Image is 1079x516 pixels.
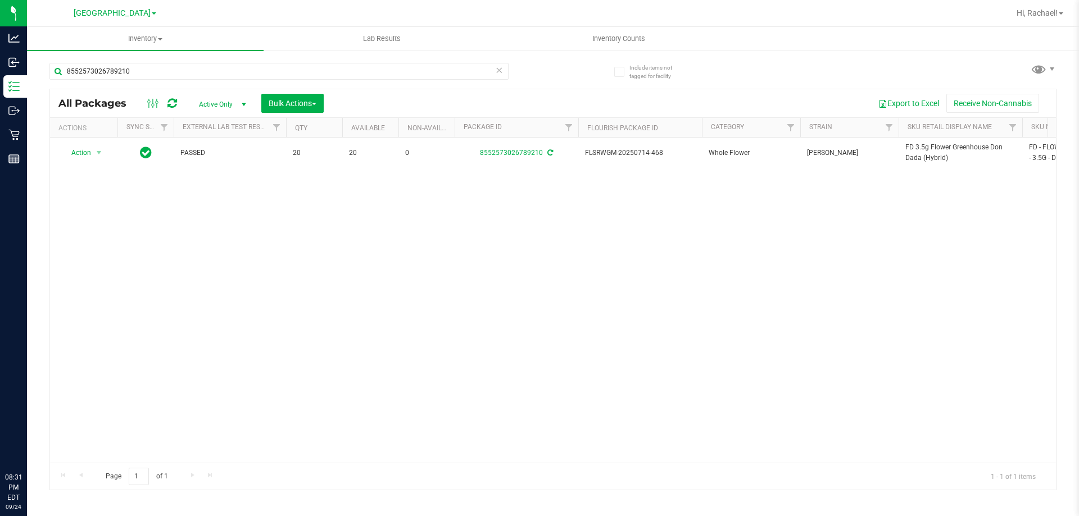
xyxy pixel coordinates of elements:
[74,8,151,18] span: [GEOGRAPHIC_DATA]
[495,63,503,77] span: Clear
[349,148,392,158] span: 20
[295,124,307,132] a: Qty
[126,123,170,131] a: Sync Status
[1031,123,1065,131] a: SKU Name
[8,153,20,165] inline-svg: Reports
[58,97,138,109] span: All Packages
[27,34,264,44] span: Inventory
[629,63,686,80] span: Include items not tagged for facility
[268,118,286,137] a: Filter
[8,81,20,92] inline-svg: Inventory
[140,145,152,161] span: In Sync
[905,142,1015,163] span: FD 3.5g Flower Greenhouse Don Dada (Hybrid)
[8,105,20,116] inline-svg: Outbound
[269,99,316,108] span: Bulk Actions
[5,503,22,511] p: 09/24
[5,472,22,503] p: 08:31 PM EDT
[405,148,448,158] span: 0
[464,123,502,131] a: Package ID
[908,123,992,131] a: Sku Retail Display Name
[880,118,899,137] a: Filter
[261,94,324,113] button: Bulk Actions
[407,124,457,132] a: Non-Available
[92,145,106,161] span: select
[264,27,500,51] a: Lab Results
[8,33,20,44] inline-svg: Analytics
[155,118,174,137] a: Filter
[946,94,1039,113] button: Receive Non-Cannabis
[49,63,509,80] input: Search Package ID, Item Name, SKU, Lot or Part Number...
[577,34,660,44] span: Inventory Counts
[560,118,578,137] a: Filter
[129,468,149,485] input: 1
[587,124,658,132] a: Flourish Package ID
[807,148,892,158] span: [PERSON_NAME]
[11,426,45,460] iframe: Resource center
[546,149,553,157] span: Sync from Compliance System
[183,123,271,131] a: External Lab Test Result
[96,468,177,485] span: Page of 1
[809,123,832,131] a: Strain
[8,57,20,68] inline-svg: Inbound
[351,124,385,132] a: Available
[711,123,744,131] a: Category
[982,468,1045,485] span: 1 - 1 of 1 items
[500,27,737,51] a: Inventory Counts
[1017,8,1058,17] span: Hi, Rachael!
[180,148,279,158] span: PASSED
[1004,118,1022,137] a: Filter
[58,124,113,132] div: Actions
[27,27,264,51] a: Inventory
[782,118,800,137] a: Filter
[871,94,946,113] button: Export to Excel
[348,34,416,44] span: Lab Results
[8,129,20,140] inline-svg: Retail
[61,145,92,161] span: Action
[480,149,543,157] a: 8552573026789210
[293,148,336,158] span: 20
[709,148,794,158] span: Whole Flower
[585,148,695,158] span: FLSRWGM-20250714-468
